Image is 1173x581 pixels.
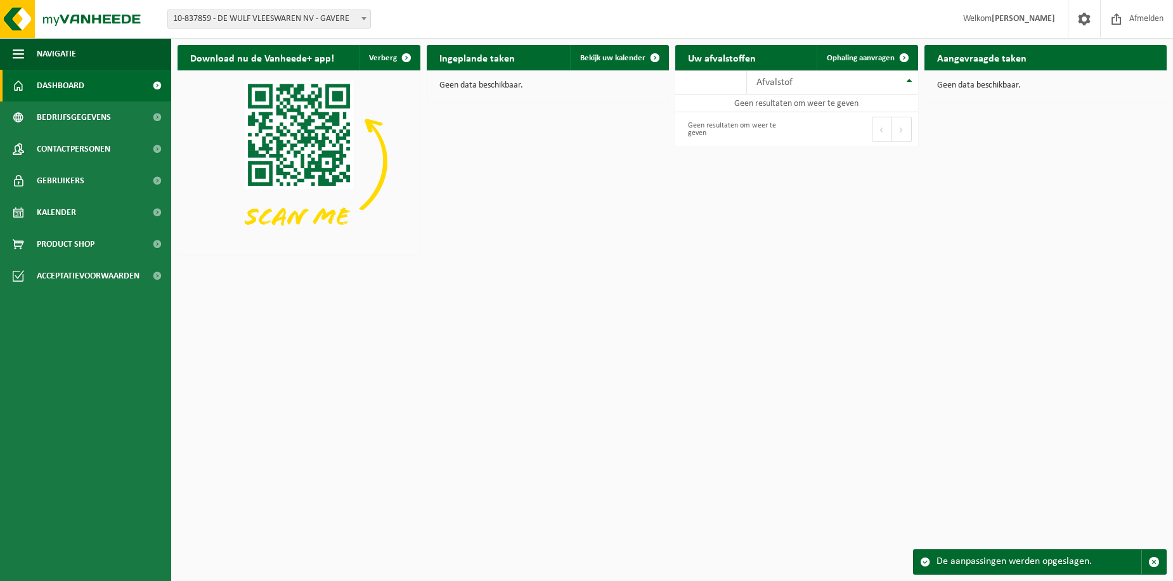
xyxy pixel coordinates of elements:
span: Acceptatievoorwaarden [37,260,139,292]
span: Contactpersonen [37,133,110,165]
span: Verberg [369,54,397,62]
span: Afvalstof [756,77,793,88]
span: Ophaling aanvragen [827,54,895,62]
a: Bekijk uw kalender [570,45,668,70]
span: Navigatie [37,38,76,70]
h2: Download nu de Vanheede+ app! [178,45,347,70]
h2: Aangevraagde taken [924,45,1039,70]
p: Geen data beschikbaar. [439,81,657,90]
div: Geen resultaten om weer te geven [682,115,790,143]
span: Dashboard [37,70,84,101]
h2: Uw afvalstoffen [675,45,768,70]
a: Ophaling aanvragen [817,45,917,70]
button: Verberg [359,45,419,70]
button: Previous [872,117,892,142]
span: Kalender [37,197,76,228]
p: Geen data beschikbaar. [937,81,1155,90]
button: Next [892,117,912,142]
span: 10-837859 - DE WULF VLEESWAREN NV - GAVERE [167,10,371,29]
span: Product Shop [37,228,94,260]
span: 10-837859 - DE WULF VLEESWAREN NV - GAVERE [168,10,370,28]
div: De aanpassingen werden opgeslagen. [936,550,1141,574]
span: Bedrijfsgegevens [37,101,111,133]
span: Gebruikers [37,165,84,197]
span: Bekijk uw kalender [580,54,645,62]
strong: [PERSON_NAME] [992,14,1055,23]
img: Download de VHEPlus App [178,70,420,252]
h2: Ingeplande taken [427,45,528,70]
td: Geen resultaten om weer te geven [675,95,918,112]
